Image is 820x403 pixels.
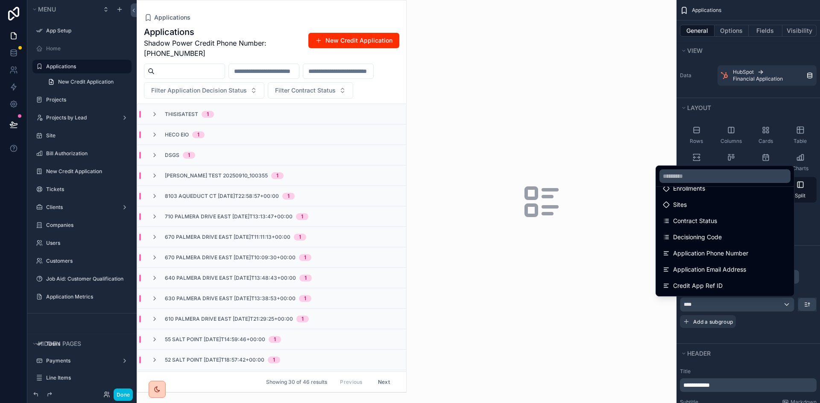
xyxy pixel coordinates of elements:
[304,254,306,261] div: 1
[274,336,276,343] div: 1
[165,254,296,261] span: 670 Palmera Drive East [DATE]T10:09:30+00:00
[301,213,303,220] div: 1
[165,357,264,363] span: 52 Salt Point [DATE]T18:57:42+00:00
[154,13,190,22] span: Applications
[197,131,199,138] div: 1
[144,26,311,38] h1: Applications
[372,375,396,389] button: Next
[165,131,189,138] span: HECO EIO
[302,316,304,322] div: 1
[305,275,307,281] div: 1
[144,38,311,58] span: Shadow Power Credit Phone Number: [PHONE_NUMBER]
[673,248,748,258] span: Application Phone Number
[165,234,290,241] span: 670 Palmera Drive East [DATE]T11:11:13+00:00
[673,200,687,210] span: Sites
[165,111,198,118] span: THISISATEST
[287,193,290,200] div: 1
[165,172,268,179] span: [PERSON_NAME] Test 20250910_100355
[673,264,746,275] span: Application Email Address
[144,13,190,22] a: Applications
[165,336,265,343] span: 55 Salt Point [DATE]T14:59:46+00:00
[165,316,293,322] span: 610 Palmera Drive East [DATE]T21:29:25+00:00
[273,357,275,363] div: 1
[165,213,293,220] span: 710 Palmera Drive East [DATE]T13:13:47+00:00
[673,281,723,291] span: Credit App Ref ID
[304,295,306,302] div: 1
[165,275,296,281] span: 640 Palmera Drive East [DATE]T13:48:43+00:00
[266,379,327,386] span: Showing 30 of 46 results
[673,232,722,242] span: Decisioning Code
[151,86,247,95] span: Filter Application Decision Status
[268,82,353,99] button: Select Button
[275,86,336,95] span: Filter Contract Status
[673,216,717,226] span: Contract Status
[673,183,705,194] span: Enrollments
[299,234,301,241] div: 1
[144,82,264,99] button: Select Button
[165,295,296,302] span: 630 Palmera Drive East [DATE]T13:38:53+00:00
[308,33,399,48] button: New Credit Application
[207,111,209,118] div: 1
[276,172,278,179] div: 1
[188,152,190,159] div: 1
[165,152,179,159] span: DSGS
[165,193,279,200] span: 8103 Aqueduct Ct [DATE]T22:58:57+00:00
